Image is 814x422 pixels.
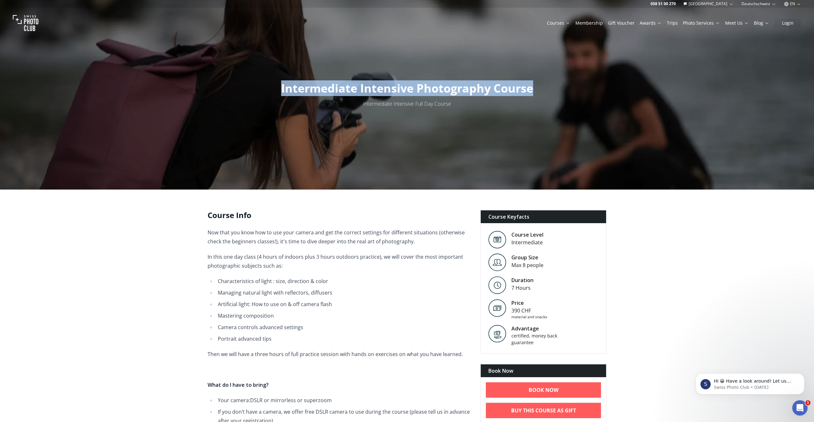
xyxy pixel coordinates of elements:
[725,20,749,26] a: Meet Us
[640,20,662,26] a: Awards
[481,210,606,223] div: Course Keyfacts
[573,19,605,28] button: Membership
[605,19,637,28] button: Gift Voucher
[488,276,506,294] img: Level
[683,20,720,26] a: Photo Services
[805,400,810,405] span: 1
[511,314,547,320] div: material and snacks
[13,10,38,36] img: Swiss photo club
[686,360,814,405] iframe: Intercom notifications message
[488,254,506,271] img: Level
[208,350,470,359] p: Then we will have a three hours of full practice session with hands on exercises on what you have...
[511,254,543,261] div: Group Size
[529,386,558,394] b: BOOK NOW
[216,300,470,309] li: Artificial light: How to use on & off camera flash
[511,284,533,292] div: 7 Hours
[216,311,470,320] li: Mastering composition
[751,19,772,28] button: Blog
[488,325,506,343] img: Advantage
[792,400,808,416] iframe: Intercom live chat
[511,299,547,307] div: Price
[651,1,676,6] a: 058 51 00 270
[216,288,470,297] li: Managing natural light with reflectors, diffusers
[363,100,451,107] span: Intermediate Intensive Full Day Course
[511,231,543,239] div: Course Level
[250,397,332,404] span: DSLR or mirrorless or superzoom
[216,323,470,332] li: Camera controls advanced settings
[667,20,678,26] a: Trips
[723,19,751,28] button: Meet Us
[754,20,769,26] a: Blog
[511,261,543,269] div: Max 8 people
[208,381,269,388] strong: What do I have to bring?
[511,239,543,246] div: Intermediate
[216,334,470,343] li: Portrait advanced tips
[481,364,606,377] div: Book Now
[575,20,603,26] a: Membership
[486,403,601,418] a: Buy This Course As Gift
[208,210,470,220] h2: Course Info
[216,396,470,405] li: Your camera:
[488,299,506,317] img: Price
[511,332,566,346] div: certified, money back guarantee
[544,19,573,28] button: Courses
[208,228,470,246] p: Now that you know how to use your camera and get the correct settings for different situations (o...
[680,19,723,28] button: Photo Services
[511,276,533,284] div: Duration
[511,407,576,414] b: Buy This Course As Gift
[488,231,506,248] img: Level
[208,252,470,270] p: In this one day class (4 hours of indoors plus 3 hours outdoors practice), we will cover the most...
[547,20,570,26] a: Courses
[774,19,801,28] button: Login
[664,19,680,28] button: Trips
[511,307,547,314] div: 390 CHF
[637,19,664,28] button: Awards
[486,382,601,398] a: BOOK NOW
[608,20,635,26] a: Gift Voucher
[281,80,533,96] span: Intermediate Intensive Photography Course
[216,277,470,286] li: Characteristics of light : size, direction & color
[511,325,566,332] div: Advantage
